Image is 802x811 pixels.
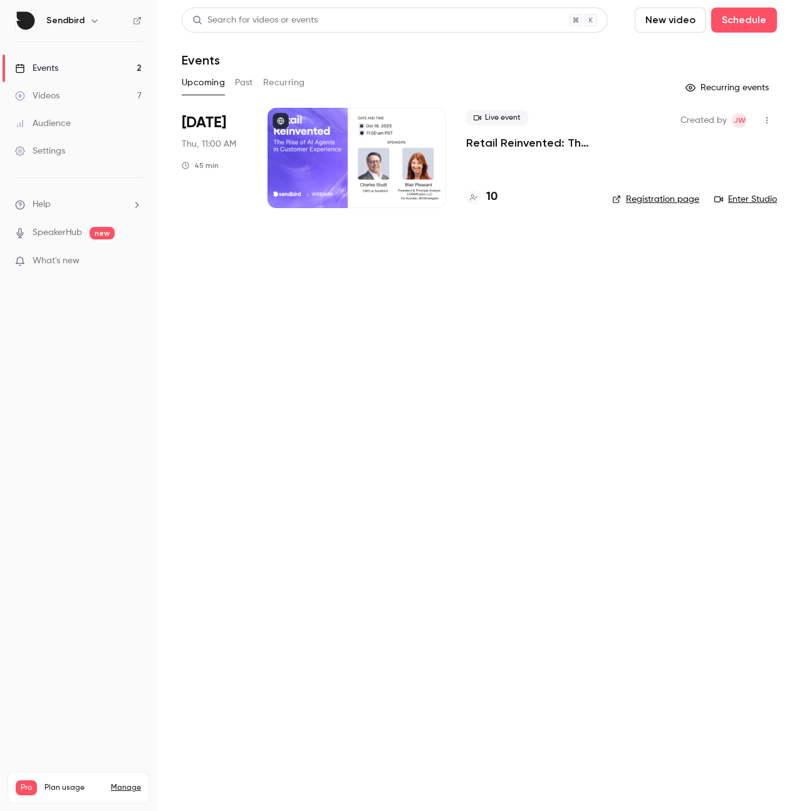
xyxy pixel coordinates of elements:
[15,117,71,130] div: Audience
[44,783,103,793] span: Plan usage
[15,90,60,102] div: Videos
[680,78,777,98] button: Recurring events
[15,62,58,75] div: Events
[486,189,497,206] h4: 10
[466,135,592,150] a: Retail Reinvented: The Rise of AI Agents in Customer Experience
[235,73,253,93] button: Past
[732,113,747,128] span: Jackie Wang
[16,11,36,31] img: Sendbird
[33,254,80,268] span: What's new
[182,53,220,68] h1: Events
[15,198,142,211] li: help-dropdown-opener
[612,193,699,206] a: Registration page
[714,193,777,206] a: Enter Studio
[33,226,82,239] a: SpeakerHub
[46,14,85,27] h6: Sendbird
[263,73,305,93] button: Recurring
[182,138,236,150] span: Thu, 11:00 AM
[635,8,706,33] button: New video
[182,73,225,93] button: Upcoming
[466,110,528,125] span: Live event
[182,113,226,133] span: [DATE]
[182,160,219,170] div: 45 min
[111,783,141,793] a: Manage
[466,189,497,206] a: 10
[711,8,777,33] button: Schedule
[734,113,746,128] span: JW
[90,227,115,239] span: new
[680,113,727,128] span: Created by
[192,14,318,27] div: Search for videos or events
[15,145,65,157] div: Settings
[16,780,37,795] span: Pro
[127,256,142,267] iframe: Noticeable Trigger
[33,198,51,211] span: Help
[182,108,247,208] div: Oct 16 Thu, 11:00 AM (America/Los Angeles)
